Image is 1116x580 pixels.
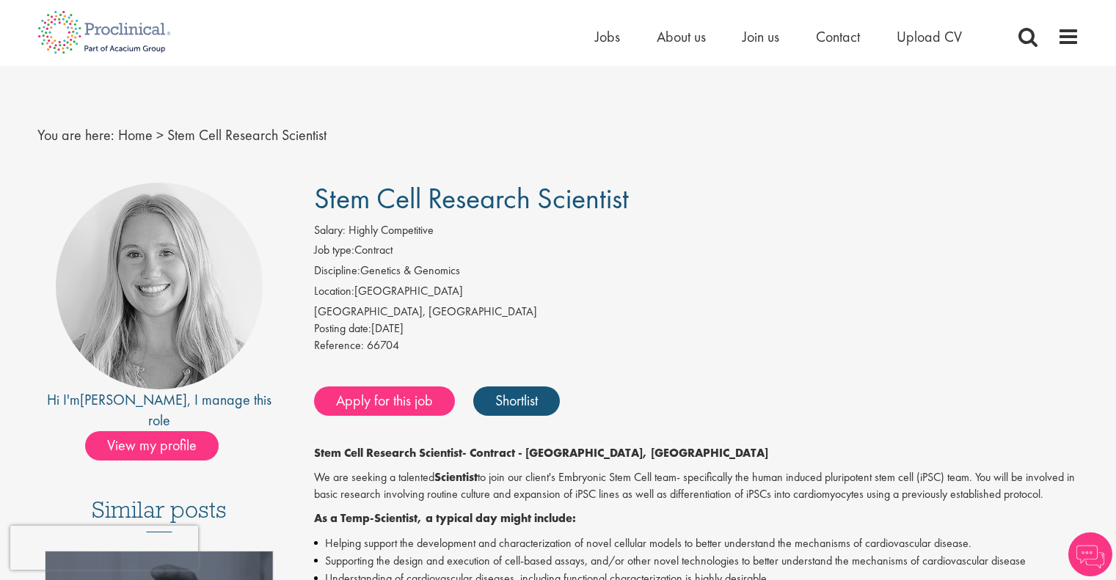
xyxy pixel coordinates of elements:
strong: Scientist [434,469,478,485]
span: Stem Cell Research Scientist [314,180,629,217]
span: Stem Cell Research Scientist [167,125,327,144]
img: Chatbot [1068,532,1112,576]
div: [GEOGRAPHIC_DATA], [GEOGRAPHIC_DATA] [314,304,1079,320]
a: About us [657,27,706,46]
a: Apply for this job [314,386,455,416]
label: Location: [314,283,354,300]
li: Contract [314,242,1079,263]
a: Contact [816,27,860,46]
li: Genetics & Genomics [314,263,1079,283]
h3: Similar posts [92,497,227,532]
a: View my profile [85,434,233,453]
a: Jobs [595,27,620,46]
li: Supporting the design and execution of cell-based assays, and/or other novel technologies to bett... [314,552,1079,570]
span: View my profile [85,431,219,460]
span: Posting date: [314,320,371,336]
span: > [156,125,164,144]
span: Highly Competitive [349,222,434,238]
strong: Stem Cell Research Scientist [314,445,462,460]
div: Hi I'm , I manage this role [37,389,282,431]
li: [GEOGRAPHIC_DATA] [314,283,1079,304]
a: Shortlist [473,386,560,416]
label: Job type: [314,242,354,259]
strong: As a Temp-Scientist, a typical day might include: [314,510,576,526]
label: Salary: [314,222,346,239]
strong: - Contract - [GEOGRAPHIC_DATA], [GEOGRAPHIC_DATA] [462,445,768,460]
li: Helping support the development and characterization of novel cellular models to better understan... [314,535,1079,552]
a: Upload CV [897,27,962,46]
label: Reference: [314,337,364,354]
a: breadcrumb link [118,125,153,144]
span: You are here: [37,125,114,144]
iframe: reCAPTCHA [10,526,198,570]
a: Join us [743,27,779,46]
label: Discipline: [314,263,360,279]
div: [DATE] [314,320,1079,337]
span: 66704 [367,337,399,353]
a: [PERSON_NAME] [80,390,187,409]
img: imeage of recruiter Shannon Briggs [56,183,263,389]
p: We are seeking a talented to join our client's Embryonic Stem Cell team- specifically the human i... [314,469,1079,503]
